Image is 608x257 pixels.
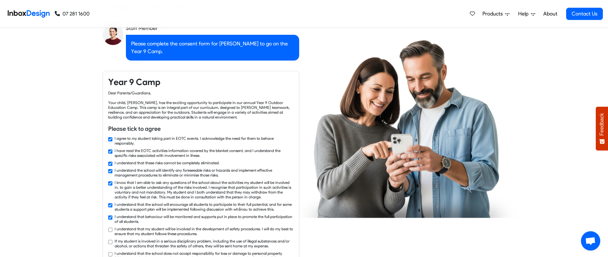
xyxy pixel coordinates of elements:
[108,125,294,133] h6: Please tick to agree
[108,90,294,119] div: Dear Parents/Guardians, Your child, [PERSON_NAME], has the exciting opportunity to participate in...
[126,35,299,61] div: Please complete the consent form for [PERSON_NAME] to go on the Year 9 Camp.
[115,168,294,177] label: I understand the school will identify any foreseeable risks or hazards and implement effective ma...
[115,148,294,158] label: I have read the EOTC activities information covered by the blanket consent, and I understand the ...
[115,226,294,236] label: I understand that my student will be involved in the development of safety procedures. I will do ...
[581,231,600,251] a: Open chat
[541,7,559,20] a: About
[115,202,294,212] label: I understand that the school will encourage all students to participate to their full potential, ...
[55,10,90,18] a: 07 281 1600
[480,7,512,20] a: Products
[518,10,531,18] span: Help
[297,39,518,218] img: parents_using_phone.png
[115,180,294,199] label: I know that I am able to ask any questions of the school about the activities my student will be ...
[596,107,608,150] button: Feedback - Show survey
[516,7,538,20] a: Help
[599,113,605,136] span: Feedback
[126,24,299,32] div: Staff Member
[103,24,123,45] img: staff_avatar.png
[482,10,505,18] span: Products
[115,136,294,146] label: I agree to my student taking part in EOTC events. I acknowledge the need for them to behave respo...
[566,8,603,20] a: Contact Us
[108,76,294,88] h4: Year 9 Camp
[115,239,294,248] label: If my student is involved in a serious disciplinary problem, including the use of illegal substan...
[115,214,294,224] label: I understand that behaviour will be monitored and supports put in place to promote the full parti...
[115,160,220,165] label: I understand that these risks cannot be completely eliminated.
